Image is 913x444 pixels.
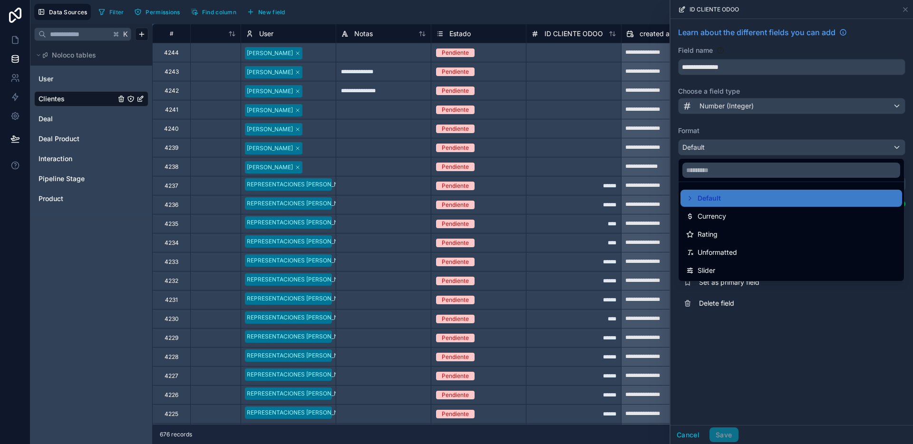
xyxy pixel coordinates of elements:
span: Find column [202,9,236,16]
div: 4239 [165,144,178,152]
span: K [122,31,129,38]
div: Pendiente [442,48,469,57]
div: 4226 [165,391,178,399]
div: Pendiente [442,87,469,95]
div: Pendiente [442,68,469,76]
div: REPRESENTACIONES [PERSON_NAME] S.C. [PERSON_NAME] y jluis [247,180,428,189]
div: 4236 [165,201,178,209]
span: 676 records [160,431,192,438]
div: REPRESENTACIONES [PERSON_NAME] S.C. [PERSON_NAME] y jluis [247,256,428,265]
div: REPRESENTACIONES [PERSON_NAME] S.C. [PERSON_NAME] y jluis [247,218,428,227]
div: [PERSON_NAME] [247,49,293,58]
div: REPRESENTACIONES [PERSON_NAME] S.C. [PERSON_NAME] y jluis [247,237,428,246]
span: created at [640,29,672,39]
div: Pendiente [442,201,469,209]
span: Unformatted [698,247,737,258]
div: # [160,30,183,37]
div: [PERSON_NAME] [247,125,293,134]
div: Deal [34,111,148,126]
div: 4237 [165,182,178,190]
span: New field [258,9,285,16]
div: Pendiente [442,353,469,361]
span: Currency [698,211,726,222]
div: 4240 [164,125,179,133]
div: 4225 [165,410,178,418]
div: REPRESENTACIONES [PERSON_NAME] S.C. [PERSON_NAME] y jluis [247,332,428,341]
div: 4241 [165,106,178,114]
div: 4229 [165,334,178,342]
span: Deal [39,114,53,124]
div: Deal Product [34,131,148,146]
div: Product [34,191,148,206]
a: Product [39,194,116,203]
div: Pipeline Stage [34,171,148,186]
a: Pipeline Stage [39,174,116,183]
span: User [259,29,273,39]
div: Clientes [34,91,148,106]
span: Notas [354,29,373,39]
span: Filter [109,9,124,16]
div: 4228 [165,353,178,361]
a: Deal Product [39,134,116,144]
div: Interaction [34,151,148,166]
div: 4230 [165,315,179,323]
span: ID CLIENTE ODOO [544,29,603,39]
div: REPRESENTACIONES [PERSON_NAME] S.C. [PERSON_NAME] y jluis [247,370,428,379]
span: Estado [449,29,471,39]
div: Pendiente [442,106,469,114]
a: Permissions [131,5,187,19]
span: Rating [698,229,718,240]
div: 4227 [165,372,178,380]
div: [PERSON_NAME] [247,144,293,153]
div: Pendiente [442,258,469,266]
div: REPRESENTACIONES [PERSON_NAME] S.C. [PERSON_NAME] y jluis [247,294,428,303]
a: Clientes [39,94,116,104]
button: Noloco tables [34,48,143,62]
span: Slider [698,265,715,276]
div: [PERSON_NAME] [247,87,293,96]
span: Noloco tables [52,50,96,60]
div: 4242 [165,87,179,95]
div: Pendiente [442,163,469,171]
button: Permissions [131,5,183,19]
div: Pendiente [442,296,469,304]
div: Pendiente [442,391,469,399]
div: 4232 [165,277,178,285]
span: Data Sources [49,9,87,16]
span: Pipeline Stage [39,174,85,183]
div: REPRESENTACIONES [PERSON_NAME] S.C. [PERSON_NAME] y jluis [247,275,428,284]
div: 4233 [165,258,178,266]
div: [PERSON_NAME] [247,106,293,115]
div: Pendiente [442,220,469,228]
span: Deal Product [39,134,79,144]
button: Data Sources [34,4,91,20]
div: Pendiente [442,410,469,418]
div: 4243 [165,68,179,76]
span: Permissions [146,9,180,16]
span: Product [39,194,63,203]
button: Filter [95,5,127,19]
a: Deal [39,114,116,124]
div: Pendiente [442,277,469,285]
div: 4244 [164,49,179,57]
a: User [39,74,116,84]
div: Pendiente [442,334,469,342]
div: Pendiente [442,372,469,380]
div: 4235 [165,220,178,228]
span: Clientes [39,94,65,104]
div: Pendiente [442,315,469,323]
div: 4234 [165,239,179,247]
button: New field [243,5,289,19]
div: REPRESENTACIONES [PERSON_NAME] S.C. [PERSON_NAME] y jluis [247,351,428,360]
div: [PERSON_NAME] [247,163,293,172]
button: Find column [187,5,240,19]
div: REPRESENTACIONES [PERSON_NAME] S.C. [PERSON_NAME] y jluis [247,408,428,417]
div: Pendiente [442,144,469,152]
div: Pendiente [442,239,469,247]
span: User [39,74,53,84]
div: 4238 [165,163,178,171]
span: Default [698,193,721,204]
span: Interaction [39,154,72,164]
div: Pendiente [442,125,469,133]
a: Interaction [39,154,116,164]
